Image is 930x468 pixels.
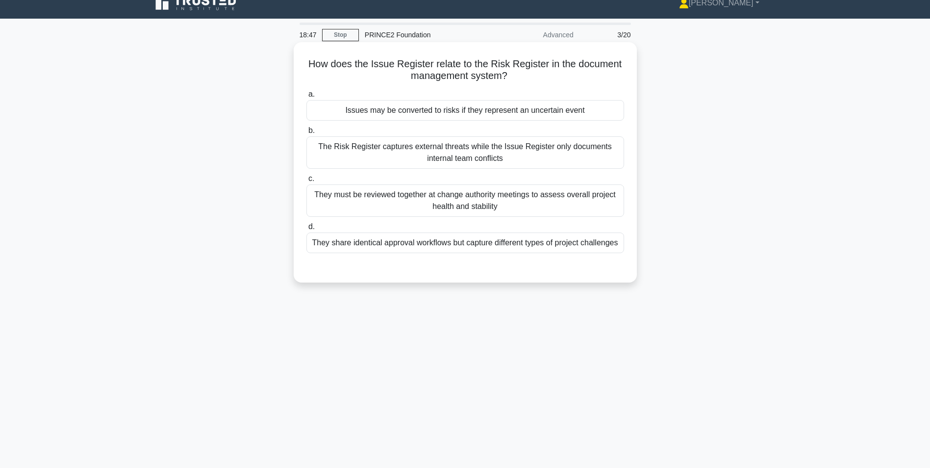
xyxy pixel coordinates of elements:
[306,100,624,121] div: Issues may be converted to risks if they represent an uncertain event
[308,126,315,134] span: b.
[308,174,314,182] span: c.
[306,233,624,253] div: They share identical approval workflows but capture different types of project challenges
[322,29,359,41] a: Stop
[294,25,322,45] div: 18:47
[306,136,624,169] div: The Risk Register captures external threats while the Issue Register only documents internal team...
[494,25,579,45] div: Advanced
[306,184,624,217] div: They must be reviewed together at change authority meetings to assess overall project health and ...
[579,25,637,45] div: 3/20
[305,58,625,82] h5: How does the Issue Register relate to the Risk Register in the document management system?
[359,25,494,45] div: PRINCE2 Foundation
[308,222,315,231] span: d.
[308,90,315,98] span: a.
